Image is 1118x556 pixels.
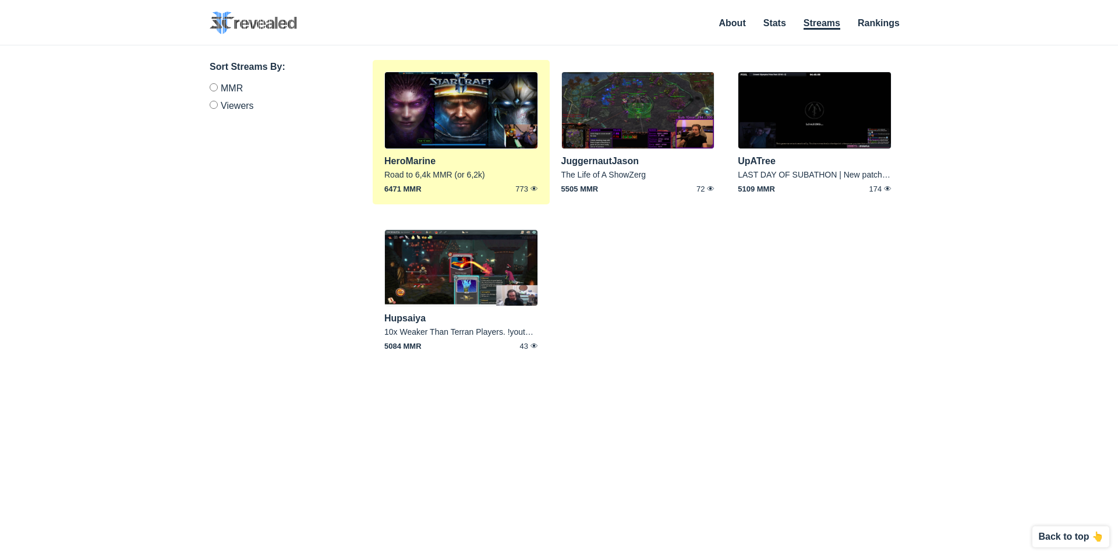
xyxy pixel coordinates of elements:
img: live_user_hupsaiya-1280x640.jpg [384,229,538,307]
a: UpATree [738,156,776,166]
a: About [719,18,746,28]
span: 5084 MMR [384,342,436,350]
span: 5109 MMR [738,185,789,193]
span: 5505 MMR [561,185,613,193]
span: 174 👁 [840,185,891,193]
img: live_user_heromarine-1280x640.jpg [384,72,538,149]
a: The Life of A ShowZerg [561,170,646,179]
input: Viewers [210,101,218,109]
h3: Sort Streams By: [210,60,349,74]
a: Road to 6,4k MMR (or 6,2k) [384,170,485,179]
label: MMR [210,83,349,96]
a: LAST DAY OF SUBATHON | New patch | !subathon ![DATE] [738,170,954,179]
a: JuggernautJason [561,156,639,166]
span: 773 👁 [487,185,538,193]
span: 72 👁 [663,185,714,193]
input: MMR [210,83,218,91]
img: live_user_juggernautjason-1280x640.jpg [561,72,715,149]
a: HeroMarine [384,156,436,166]
a: 10x Weaker Than Terran Players. !youtube [384,327,539,337]
img: SC2 Revealed [210,12,297,34]
a: Rankings [858,18,900,28]
a: Hupsaiya [384,313,426,323]
p: Back to top 👆 [1038,532,1103,541]
span: 6471 MMR [384,185,436,193]
label: Viewers [210,96,349,111]
a: Streams [804,18,840,30]
a: Stats [763,18,786,28]
span: 43 👁 [487,342,538,350]
img: live_user_upatree-1280x640.jpg [738,72,891,149]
